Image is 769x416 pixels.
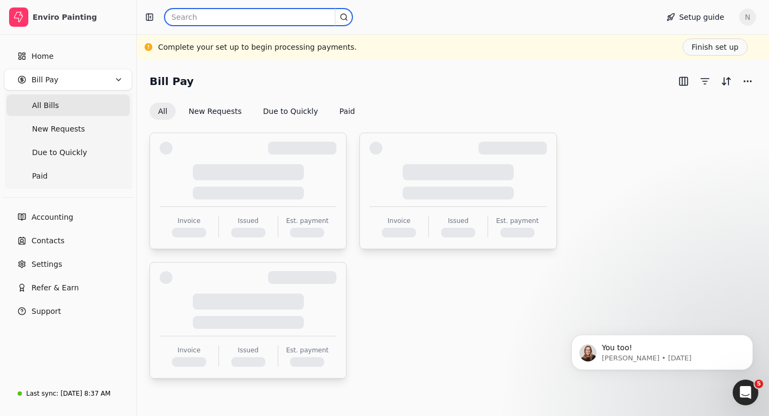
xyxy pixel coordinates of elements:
[4,230,132,251] a: Contacts
[32,235,65,246] span: Contacts
[33,12,127,22] div: Enviro Painting
[4,301,132,322] button: Support
[150,103,176,120] button: All
[177,345,200,355] div: Invoice
[158,42,357,53] div: Complete your set up to begin processing payments.
[6,142,130,163] a: Due to Quickly
[32,147,87,158] span: Due to Quickly
[32,100,59,111] span: All Bills
[286,216,329,226] div: Est. payment
[32,74,58,86] span: Bill Pay
[755,380,763,388] span: 5
[6,165,130,187] a: Paid
[60,389,111,398] div: [DATE] 8:37 AM
[4,45,132,67] a: Home
[4,69,132,90] button: Bill Pay
[32,51,53,62] span: Home
[682,38,748,56] button: Finish set up
[388,216,411,226] div: Invoice
[177,216,200,226] div: Invoice
[448,216,469,226] div: Issued
[718,73,735,90] button: Sort
[555,312,769,387] iframe: Intercom notifications message
[164,9,352,26] input: Search
[331,103,364,120] button: Paid
[6,95,130,116] a: All Bills
[150,103,364,120] div: Invoice filter options
[286,345,329,355] div: Est. payment
[4,206,132,228] a: Accounting
[32,282,79,294] span: Refer & Earn
[32,171,48,182] span: Paid
[739,73,756,90] button: More
[32,306,61,317] span: Support
[739,9,756,26] button: N
[496,216,539,226] div: Est. payment
[4,277,132,298] button: Refer & Earn
[26,389,58,398] div: Last sync:
[4,253,132,275] a: Settings
[238,345,258,355] div: Issued
[32,124,85,135] span: New Requests
[255,103,327,120] button: Due to Quickly
[6,118,130,140] a: New Requests
[658,9,733,26] button: Setup guide
[180,103,250,120] button: New Requests
[238,216,258,226] div: Issued
[4,384,132,403] a: Last sync:[DATE] 8:37 AM
[733,380,758,405] iframe: Intercom live chat
[32,259,62,270] span: Settings
[32,212,73,223] span: Accounting
[150,73,194,90] h2: Bill Pay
